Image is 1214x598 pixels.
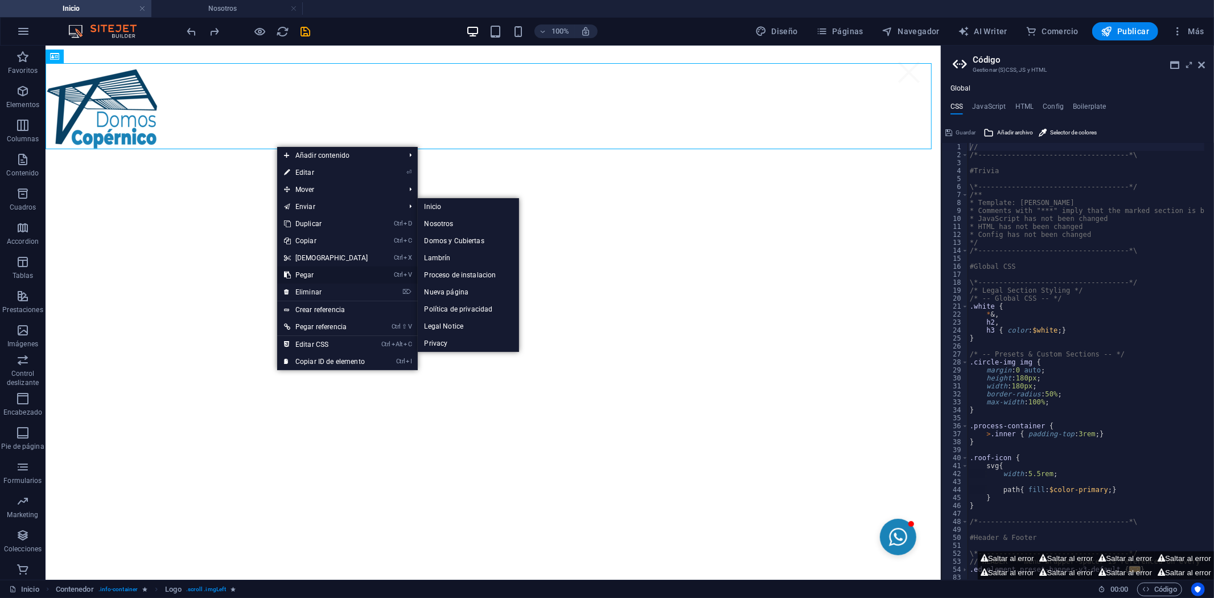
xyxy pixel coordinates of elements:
[186,25,199,38] i: Deshacer: Eliminar elementos (Ctrl+Z)
[942,462,969,470] div: 41
[1155,551,1214,566] button: Saltar al error
[942,358,969,366] div: 28
[1026,26,1079,37] span: Comercio
[13,271,34,280] p: Tablas
[277,198,401,215] a: Enviar
[1096,551,1155,566] button: Saltar al error
[972,103,1006,115] h4: JavaScript
[394,220,403,227] i: Ctrl
[277,147,401,164] span: Añadir contenido
[277,301,418,318] a: Crear referencia
[942,518,969,526] div: 48
[942,510,969,518] div: 47
[942,183,969,191] div: 6
[973,55,1205,65] h2: Código
[942,207,969,215] div: 9
[942,294,969,302] div: 20
[816,26,863,37] span: Páginas
[942,191,969,199] div: 7
[1037,551,1096,566] button: Saltar al error
[942,422,969,430] div: 36
[56,583,236,596] nav: breadcrumb
[404,254,412,261] i: X
[418,232,519,249] a: Domos y Cubiertas
[299,25,312,38] i: Guardar (Ctrl+S)
[950,84,971,93] h4: Global
[942,494,969,502] div: 45
[396,358,405,365] i: Ctrl
[942,223,969,231] div: 11
[982,126,1035,140] button: Añadir archivo
[942,247,969,255] div: 14
[942,310,969,318] div: 22
[56,583,94,596] span: Haz clic para seleccionar y doble clic para editar
[1191,583,1205,596] button: Usercentrics
[277,25,290,38] i: Volver a cargar página
[942,175,969,183] div: 5
[418,318,519,335] a: Legal Notice
[978,566,1037,580] button: Saltar al error
[7,339,38,349] p: Imágenes
[1098,583,1129,596] h6: Tiempo de la sesión
[882,26,940,37] span: Navegador
[418,249,519,267] a: Lambrín
[276,24,290,38] button: reload
[942,446,969,454] div: 39
[942,414,969,422] div: 35
[418,215,519,232] a: Nosotros
[165,583,181,596] span: Haz clic para seleccionar y doble clic para editar
[755,26,798,37] span: Diseño
[418,335,519,352] a: Privacy
[942,374,969,382] div: 30
[277,353,375,370] a: CtrlICopiar ID de elemento
[997,126,1033,140] span: Añadir archivo
[402,323,407,330] i: ⇧
[6,169,39,178] p: Contenido
[1021,22,1083,40] button: Comercio
[973,65,1182,75] h3: Gestionar (S)CSS, JS y HTML
[8,579,38,588] p: Comercio
[1110,583,1128,596] span: 00 00
[98,583,138,596] span: . info-container
[2,305,43,314] p: Prestaciones
[3,408,42,417] p: Encabezado
[1096,566,1155,580] button: Saltar al error
[7,510,38,519] p: Marketing
[6,100,39,109] p: Elementos
[942,326,969,334] div: 24
[402,288,411,296] i: ⌦
[942,255,969,263] div: 15
[834,473,871,510] button: Open chat window
[552,24,570,38] h6: 100%
[4,544,42,554] p: Colecciones
[10,203,36,212] p: Cuadros
[1073,103,1106,115] h4: Boilerplate
[942,406,969,414] div: 34
[186,583,227,596] span: . scroll .imgLeft
[277,232,375,249] a: CtrlCCopiar
[942,302,969,310] div: 21
[231,586,236,592] i: El elemento contiene una animación
[277,181,401,198] span: Mover
[942,550,969,558] div: 52
[942,151,969,159] div: 2
[277,267,375,284] a: CtrlVPegar
[942,143,969,151] div: 1
[277,249,375,267] a: CtrlX[DEMOGRAPHIC_DATA]
[7,237,39,246] p: Accordion
[394,271,403,278] i: Ctrl
[406,358,412,365] i: I
[751,22,803,40] div: Diseño (Ctrl+Alt+Y)
[1043,103,1064,115] h4: Config
[942,366,969,374] div: 29
[942,478,969,486] div: 43
[418,284,519,301] a: Nueva página
[404,220,412,227] i: D
[942,215,969,223] div: 10
[942,438,969,446] div: 38
[208,24,221,38] button: redo
[942,239,969,247] div: 13
[942,398,969,406] div: 33
[877,22,944,40] button: Navegador
[404,341,412,348] i: C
